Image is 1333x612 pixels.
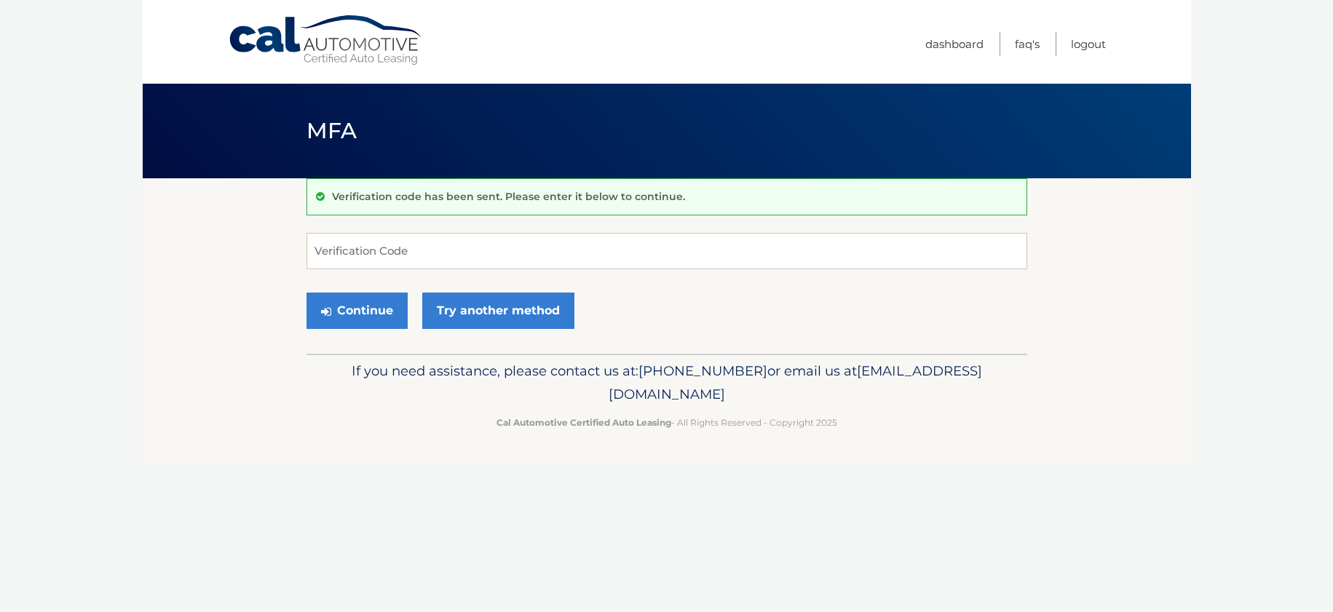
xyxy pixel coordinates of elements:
p: If you need assistance, please contact us at: or email us at [316,359,1018,406]
p: Verification code has been sent. Please enter it below to continue. [332,190,685,203]
span: MFA [306,117,357,144]
strong: Cal Automotive Certified Auto Leasing [497,417,671,428]
a: Dashboard [925,32,984,56]
span: [PHONE_NUMBER] [638,362,767,379]
span: [EMAIL_ADDRESS][DOMAIN_NAME] [609,362,982,402]
p: - All Rights Reserved - Copyright 2025 [316,415,1018,430]
input: Verification Code [306,233,1027,269]
a: Logout [1071,32,1106,56]
a: Cal Automotive [228,15,424,66]
a: Try another method [422,293,574,329]
button: Continue [306,293,408,329]
a: FAQ's [1015,32,1040,56]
